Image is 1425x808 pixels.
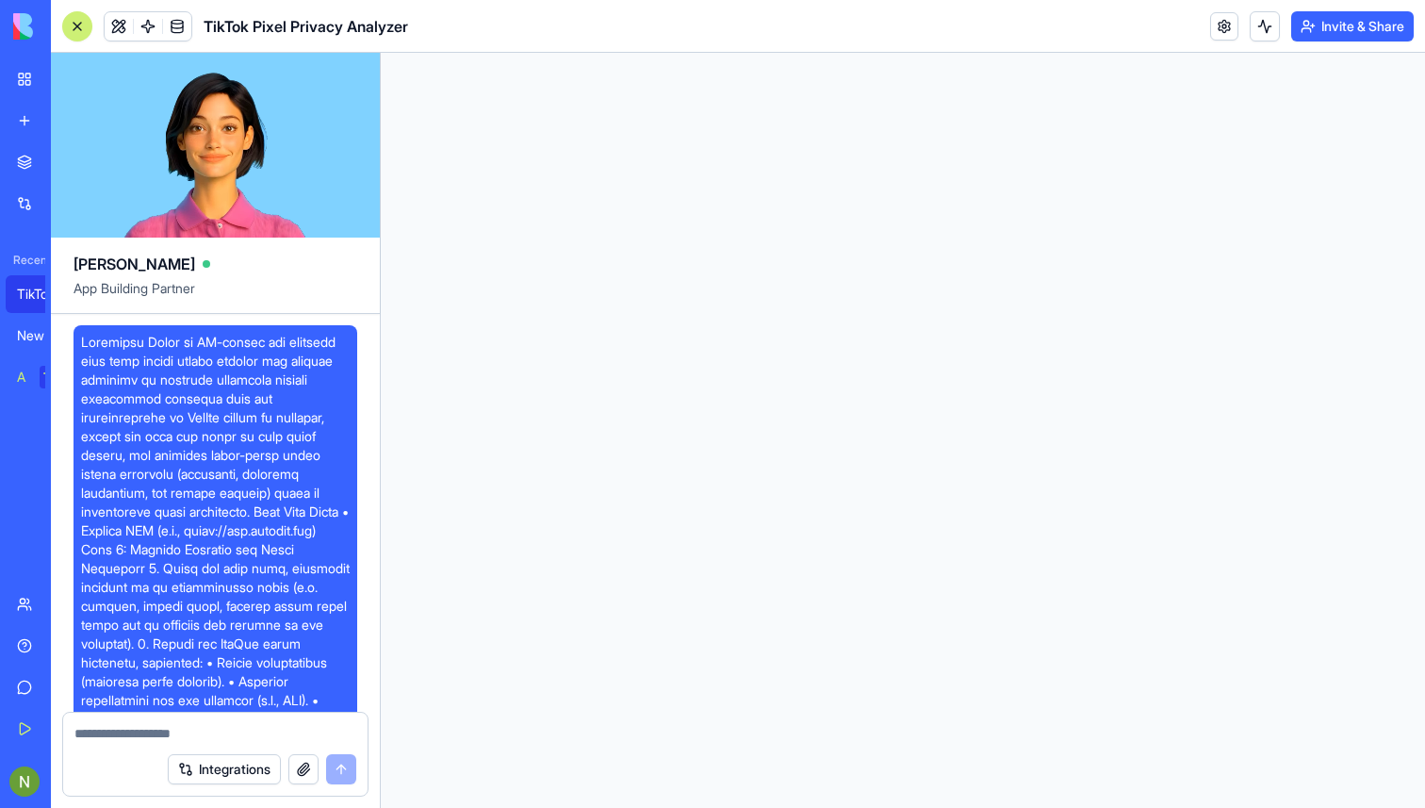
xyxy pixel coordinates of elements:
[6,317,81,355] a: New App
[17,368,26,387] div: AI Logo Generator
[13,13,130,40] img: logo
[168,754,281,784] button: Integrations
[9,767,40,797] img: ACg8ocJd-aovskpaOrMdWdnssmdGc9aDTLMfbDe5E_qUIAhqS8vtWA=s96-c
[17,285,70,304] div: TikTok Pixel Privacy Analyzer
[6,358,81,396] a: AI Logo GeneratorTRY
[6,275,81,313] a: TikTok Pixel Privacy Analyzer
[74,253,195,275] span: [PERSON_NAME]
[74,279,357,313] span: App Building Partner
[17,326,70,345] div: New App
[1291,11,1414,41] button: Invite & Share
[204,15,408,38] span: TikTok Pixel Privacy Analyzer
[6,253,45,268] span: Recent
[40,366,70,388] div: TRY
